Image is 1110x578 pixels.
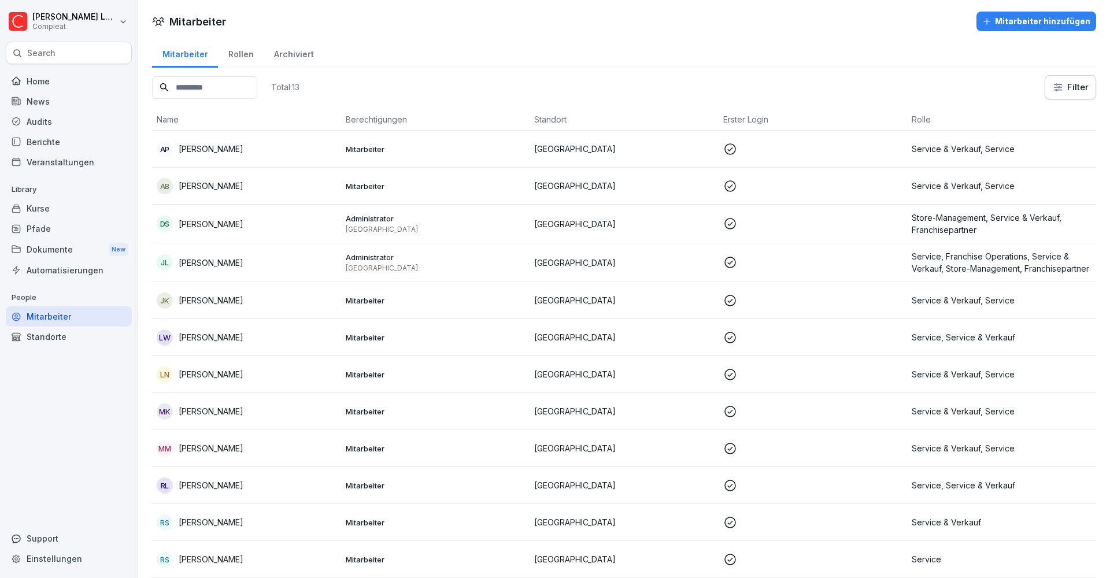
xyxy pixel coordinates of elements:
a: Einstellungen [6,549,132,569]
div: MM [157,440,173,457]
p: [GEOGRAPHIC_DATA] [534,257,714,269]
p: [PERSON_NAME] [179,143,243,155]
p: [PERSON_NAME] Lauben [32,12,117,22]
p: Service & Verkauf, Service [912,294,1091,306]
div: AB [157,178,173,194]
p: [GEOGRAPHIC_DATA] [534,331,714,343]
a: Kurse [6,198,132,218]
p: Service & Verkauf, Service [912,180,1091,192]
a: Berichte [6,132,132,152]
p: People [6,288,132,307]
p: Administrator [346,213,526,224]
a: Mitarbeiter [6,306,132,327]
p: [PERSON_NAME] [179,516,243,528]
a: Home [6,71,132,91]
p: Total: 13 [271,81,299,92]
p: Service, Franchise Operations, Service & Verkauf, Store-Management, Franchisepartner [912,250,1091,275]
a: Mitarbeiter [152,38,218,68]
button: Filter [1045,76,1096,99]
p: Mitarbeiter [346,295,526,306]
div: Support [6,528,132,549]
p: Mitarbeiter [346,443,526,454]
p: [GEOGRAPHIC_DATA] [534,516,714,528]
p: [PERSON_NAME] [179,331,243,343]
div: DS [157,216,173,232]
p: Administrator [346,252,526,262]
p: Service, Service & Verkauf [912,479,1091,491]
p: Service, Service & Verkauf [912,331,1091,343]
p: [GEOGRAPHIC_DATA] [534,405,714,417]
a: Archiviert [264,38,324,68]
th: Rolle [907,109,1096,131]
a: Veranstaltungen [6,152,132,172]
p: [GEOGRAPHIC_DATA] [346,264,526,273]
div: AP [157,141,173,157]
h1: Mitarbeiter [169,14,226,29]
a: Pfade [6,218,132,239]
p: Mitarbeiter [346,369,526,380]
p: Service & Verkauf [912,516,1091,528]
p: Mitarbeiter [346,406,526,417]
div: JL [157,254,173,271]
p: [GEOGRAPHIC_DATA] [534,294,714,306]
p: Service & Verkauf, Service [912,143,1091,155]
a: DokumenteNew [6,239,132,260]
div: RS [157,514,173,531]
p: [GEOGRAPHIC_DATA] [346,225,526,234]
p: [PERSON_NAME] [179,180,243,192]
p: [GEOGRAPHIC_DATA] [534,218,714,230]
div: LN [157,366,173,383]
p: Mitarbeiter [346,144,526,154]
p: Service & Verkauf, Service [912,368,1091,380]
div: JK [157,292,173,309]
p: Mitarbeiter [346,480,526,491]
p: [PERSON_NAME] [179,368,243,380]
div: New [109,243,128,256]
p: Search [27,47,55,59]
p: Store-Management, Service & Verkauf, Franchisepartner [912,212,1091,236]
p: [PERSON_NAME] [179,218,243,230]
div: Mitarbeiter hinzufügen [982,15,1090,28]
th: Erster Login [719,109,908,131]
p: Service & Verkauf, Service [912,442,1091,454]
p: [PERSON_NAME] [179,405,243,417]
a: Standorte [6,327,132,347]
p: Service & Verkauf, Service [912,405,1091,417]
a: Automatisierungen [6,260,132,280]
div: Audits [6,112,132,132]
p: [GEOGRAPHIC_DATA] [534,479,714,491]
p: Mitarbeiter [346,181,526,191]
p: Compleat [32,23,117,31]
div: RL [157,477,173,494]
p: Mitarbeiter [346,517,526,528]
th: Name [152,109,341,131]
a: News [6,91,132,112]
p: [PERSON_NAME] [179,442,243,454]
p: Mitarbeiter [346,332,526,343]
p: [GEOGRAPHIC_DATA] [534,143,714,155]
div: Filter [1052,81,1089,93]
button: Mitarbeiter hinzufügen [976,12,1096,31]
div: Dokumente [6,239,132,260]
div: RS [157,551,173,568]
p: [PERSON_NAME] [179,479,243,491]
p: [PERSON_NAME] [179,257,243,269]
p: [PERSON_NAME] [179,553,243,565]
a: Rollen [218,38,264,68]
p: [GEOGRAPHIC_DATA] [534,553,714,565]
p: [GEOGRAPHIC_DATA] [534,180,714,192]
div: MK [157,403,173,420]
